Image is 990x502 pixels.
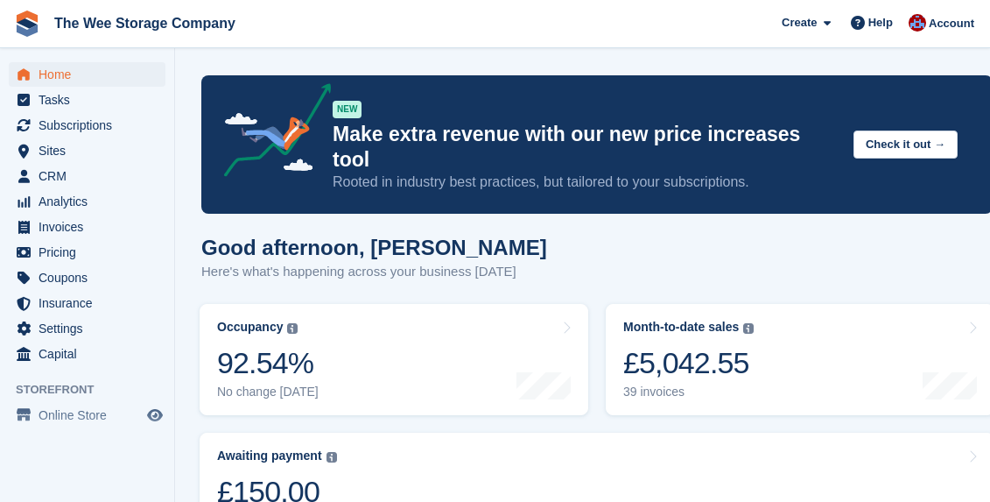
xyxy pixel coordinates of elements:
span: Storefront [16,381,174,399]
div: Occupancy [217,320,283,335]
h1: Good afternoon, [PERSON_NAME] [201,236,547,259]
span: CRM [39,164,144,188]
div: NEW [333,101,362,118]
span: Sites [39,138,144,163]
span: Coupons [39,265,144,290]
img: icon-info-grey-7440780725fd019a000dd9b08b2336e03edf1995a4989e88bcd33f0948082b44.svg [743,323,754,334]
div: Awaiting payment [217,449,322,463]
span: Invoices [39,215,144,239]
a: The Wee Storage Company [47,9,242,38]
a: menu [9,88,165,112]
p: Here's what's happening across your business [DATE] [201,262,547,282]
div: 39 invoices [623,385,754,399]
span: Online Store [39,403,144,428]
span: Subscriptions [39,113,144,138]
a: menu [9,189,165,214]
a: menu [9,342,165,366]
a: menu [9,316,165,341]
a: menu [9,138,165,163]
a: Preview store [144,405,165,426]
a: menu [9,62,165,87]
span: Analytics [39,189,144,214]
a: menu [9,240,165,265]
a: menu [9,215,165,239]
span: Settings [39,316,144,341]
p: Rooted in industry best practices, but tailored to your subscriptions. [333,173,839,192]
a: menu [9,113,165,138]
a: menu [9,265,165,290]
a: menu [9,164,165,188]
span: Tasks [39,88,144,112]
img: Scott Ritchie [909,14,926,32]
span: Home [39,62,144,87]
div: Month-to-date sales [623,320,739,335]
span: Help [868,14,893,32]
img: icon-info-grey-7440780725fd019a000dd9b08b2336e03edf1995a4989e88bcd33f0948082b44.svg [326,452,337,463]
span: Insurance [39,291,144,315]
button: Check it out → [853,131,958,159]
a: Occupancy 92.54% No change [DATE] [200,304,588,415]
img: stora-icon-8386f47178a22dfd0bd8f6a31ec36ba5ce8667c1dd55bd0f319d3a0aa187defe.svg [14,11,40,37]
img: icon-info-grey-7440780725fd019a000dd9b08b2336e03edf1995a4989e88bcd33f0948082b44.svg [287,323,298,334]
p: Make extra revenue with our new price increases tool [333,122,839,173]
div: No change [DATE] [217,385,319,399]
a: menu [9,291,165,315]
a: menu [9,403,165,428]
span: Capital [39,342,144,366]
img: price-adjustments-announcement-icon-8257ccfd72463d97f412b2fc003d46551f7dbcb40ab6d574587a9cd5c0d94... [209,83,332,183]
span: Pricing [39,240,144,265]
span: Account [929,15,974,32]
span: Create [782,14,817,32]
div: 92.54% [217,345,319,381]
div: £5,042.55 [623,345,754,381]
